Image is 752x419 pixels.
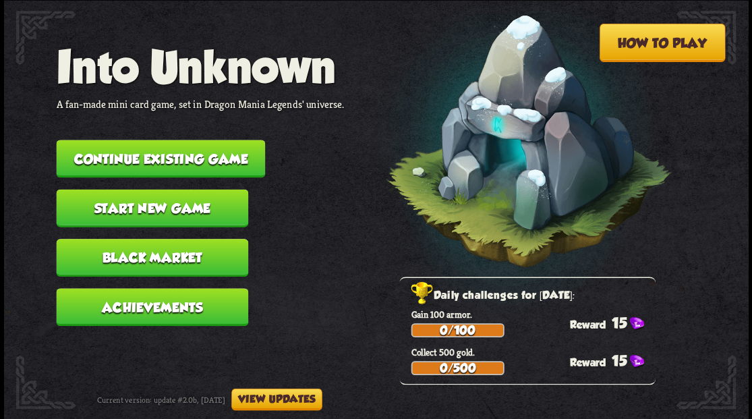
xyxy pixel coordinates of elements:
img: Golden_Trophy_Icon.png [411,281,433,305]
div: 0/500 [412,362,503,373]
div: Current version: update #2.0b, [DATE] [97,388,322,410]
p: A fan-made mini card game, set in Dragon Mania Legends' universe. [56,97,344,111]
p: Collect 500 gold. [411,345,655,358]
button: Start new game [56,189,248,227]
p: Gain 100 armor. [411,308,655,320]
h2: Daily challenges for [DATE]: [411,286,655,305]
h1: Into Unknown [56,40,344,91]
div: 15 [570,314,656,331]
button: View updates [231,388,322,410]
button: How to play [599,24,725,62]
button: Continue existing game [56,140,265,177]
div: 15 [570,352,656,368]
button: Achievements [56,288,248,326]
button: Black Market [56,239,248,277]
div: 0/100 [412,324,503,335]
